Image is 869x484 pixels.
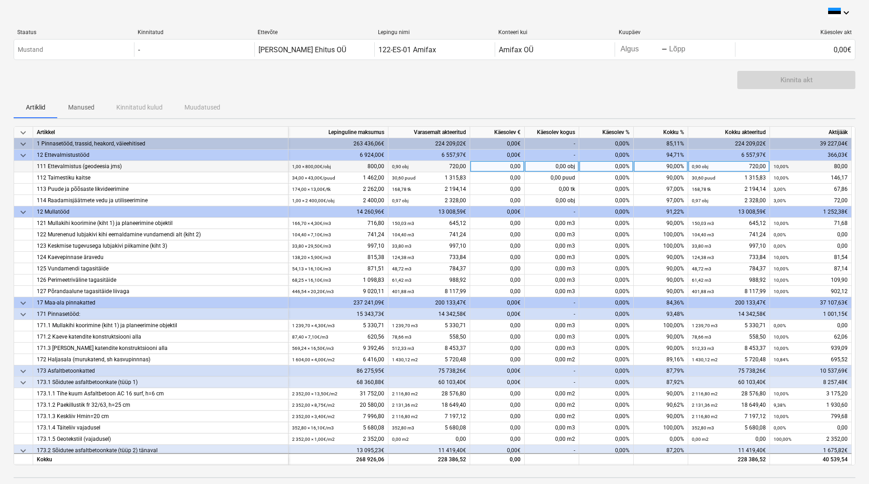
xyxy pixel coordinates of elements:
[525,195,579,206] div: 0,00 obj
[17,29,130,35] div: Staatus
[525,388,579,399] div: 0,00 m2
[18,377,29,388] span: keyboard_arrow_down
[774,240,848,252] div: 0,00
[470,206,525,218] div: 0,00€
[692,198,708,203] small: 0,97 obj
[525,206,579,218] div: -
[525,411,579,422] div: 0,00 m2
[692,240,766,252] div: 997,10
[292,184,384,195] div: 2 262,00
[579,286,634,297] div: 0,00%
[470,388,525,399] div: 0,00
[525,229,579,240] div: 0,00 m3
[288,138,388,150] div: 263 436,06€
[18,150,29,161] span: keyboard_arrow_down
[525,297,579,309] div: -
[579,365,634,377] div: 0,00%
[770,206,852,218] div: 1 252,38€
[18,366,29,377] span: keyboard_arrow_down
[25,103,46,112] p: Artiklid
[525,150,579,161] div: -
[292,274,384,286] div: 1 098,83
[470,286,525,297] div: 0,00
[579,309,634,320] div: 0,00%
[37,309,284,320] div: 171 Pinnasetööd:
[688,454,770,465] div: 228 386,52
[392,198,408,203] small: 0,97 obj
[579,184,634,195] div: 0,00%
[774,263,848,274] div: 87,14
[470,195,525,206] div: 0,00
[392,164,408,169] small: 0,90 obj
[470,365,525,377] div: 0,00€
[634,399,688,411] div: 90,62%
[392,252,466,263] div: 733,84
[634,331,688,343] div: 90,00%
[525,309,579,320] div: -
[634,320,688,331] div: 100,00%
[392,244,412,249] small: 33,80 m3
[392,255,414,260] small: 124,38 m3
[470,161,525,172] div: 0,00
[661,47,667,52] div: -
[33,127,288,138] div: Artikkel
[292,323,335,328] small: 1 239,70 × 4,30€ / m3
[692,221,714,226] small: 150,03 m3
[688,445,770,456] div: 11 419,40€
[525,331,579,343] div: 0,00 m3
[288,150,388,161] div: 6 924,00€
[774,255,789,260] small: 10,00%
[692,218,766,229] div: 645,12
[292,244,331,249] small: 33,80 × 29,50€ / m3
[392,289,414,294] small: 401,88 m3
[579,297,634,309] div: 0,00%
[37,195,284,206] div: 114 Raadamisjäätmete vedu ja utiliseerimine
[388,365,470,377] div: 75 738,26€
[634,263,688,274] div: 90,00%
[470,309,525,320] div: 0,00€
[18,207,29,218] span: keyboard_arrow_down
[292,331,384,343] div: 620,56
[37,150,284,161] div: 12 Ettevalmistustööd
[499,45,533,54] div: Amifax OÜ
[392,286,466,297] div: 8 117,99
[634,445,688,456] div: 87,20%
[18,127,29,138] span: keyboard_arrow_down
[579,206,634,218] div: 0,00%
[288,377,388,388] div: 68 360,88€
[292,263,384,274] div: 871,51
[37,206,284,218] div: 12 Mullatööd
[392,278,412,283] small: 61,42 m3
[634,240,688,252] div: 100,00%
[525,263,579,274] div: 0,00 m3
[774,266,789,271] small: 10,00%
[388,206,470,218] div: 13 008,59€
[634,252,688,263] div: 90,00%
[292,278,331,283] small: 68,25 × 16,10€ / m3
[292,172,384,184] div: 1 462,00
[392,221,414,226] small: 150,03 m3
[770,150,852,161] div: 366,03€
[579,411,634,422] div: 0,00%
[525,286,579,297] div: 0,00 m3
[692,184,766,195] div: 2 194,14
[692,263,766,274] div: 784,37
[688,377,770,388] div: 60 103,40€
[525,422,579,434] div: 0,00 m3
[378,45,436,54] div: 122-ES-01 Amifax
[37,263,284,274] div: 125 Vundamendi tagasitäide
[579,320,634,331] div: 0,00%
[138,45,140,54] div: -
[525,138,579,150] div: -
[37,172,284,184] div: 112 Taimestiku kaitse
[634,343,688,354] div: 90,00%
[18,139,29,150] span: keyboard_arrow_down
[634,161,688,172] div: 90,00%
[288,365,388,377] div: 86 275,95€
[392,331,466,343] div: 558,50
[774,195,848,206] div: 72,00
[392,232,414,237] small: 104,40 m3
[634,274,688,286] div: 90,00%
[37,286,284,297] div: 127 Põrandaalune tagasitäide liivaga
[292,164,331,169] small: 1,00 × 800,00€ / obj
